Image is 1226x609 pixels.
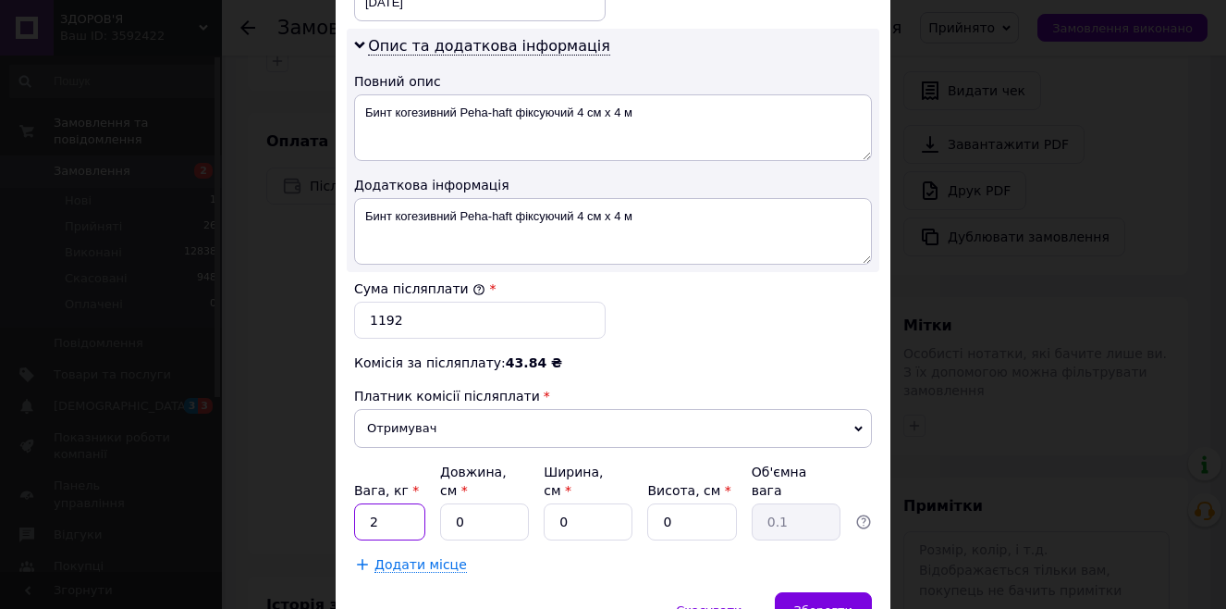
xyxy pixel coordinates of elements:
label: Ширина, см [544,465,603,498]
textarea: Бинт когезивний Peha-haft фіксуючий 4 см х 4 м [354,94,872,161]
div: Комісія за післяплату: [354,354,872,372]
div: Повний опис [354,72,872,91]
span: 43.84 ₴ [506,355,562,370]
div: Додаткова інформація [354,176,872,194]
span: Опис та додаткова інформація [368,37,610,56]
label: Сума післяплати [354,281,485,296]
span: Отримувач [354,409,872,448]
span: Додати місце [374,557,467,573]
span: Платник комісії післяплати [354,389,540,404]
div: Об'ємна вага [752,463,840,500]
label: Довжина, см [440,465,507,498]
label: Вага, кг [354,483,419,498]
textarea: Бинт когезивний Peha-haft фіксуючий 4 см х 4 м [354,198,872,265]
label: Висота, см [647,483,730,498]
